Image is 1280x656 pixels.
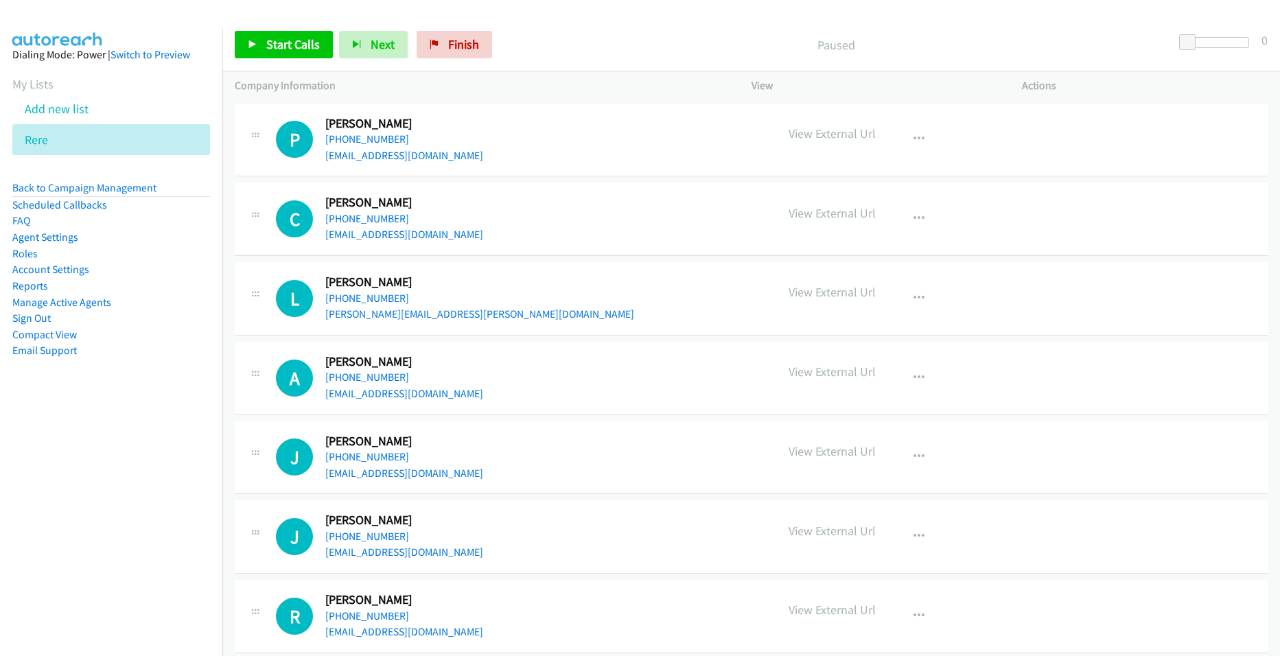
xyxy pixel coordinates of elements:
[276,121,313,158] h1: P
[752,78,997,94] p: View
[789,204,876,222] p: View External Url
[1186,37,1249,48] div: Delay between calls (in seconds)
[511,36,1161,54] p: Paused
[325,592,476,608] h2: [PERSON_NAME]
[325,212,409,225] a: [PHONE_NUMBER]
[325,354,476,370] h2: [PERSON_NAME]
[276,518,313,555] h1: J
[325,450,409,463] a: [PHONE_NUMBER]
[25,101,89,117] a: Add new list
[276,200,313,237] div: The call is yet to be attempted
[276,438,313,476] div: The call is yet to be attempted
[325,307,634,320] a: [PERSON_NAME][EMAIL_ADDRESS][PERSON_NAME][DOMAIN_NAME]
[325,371,409,384] a: [PHONE_NUMBER]
[25,132,48,148] a: Rere
[266,36,320,52] span: Start Calls
[12,312,51,325] a: Sign Out
[276,598,313,635] div: The call is yet to be attempted
[789,442,876,460] p: View External Url
[12,296,111,309] a: Manage Active Agents
[325,149,483,162] a: [EMAIL_ADDRESS][DOMAIN_NAME]
[789,522,876,540] p: View External Url
[325,292,409,305] a: [PHONE_NUMBER]
[325,195,476,211] h2: [PERSON_NAME]
[325,467,483,480] a: [EMAIL_ADDRESS][DOMAIN_NAME]
[371,36,395,52] span: Next
[276,518,313,555] div: The call is yet to be attempted
[12,198,107,211] a: Scheduled Callbacks
[325,513,476,528] h2: [PERSON_NAME]
[325,546,483,559] a: [EMAIL_ADDRESS][DOMAIN_NAME]
[325,274,476,290] h2: [PERSON_NAME]
[12,328,77,341] a: Compact View
[325,228,483,241] a: [EMAIL_ADDRESS][DOMAIN_NAME]
[12,263,89,276] a: Account Settings
[1022,78,1268,94] p: Actions
[235,78,727,94] p: Company Information
[276,121,313,158] div: The call is yet to be attempted
[276,598,313,635] h1: R
[1261,31,1268,49] div: 0
[276,360,313,397] div: The call is yet to be attempted
[789,283,876,301] p: View External Url
[276,200,313,237] h1: C
[789,124,876,143] p: View External Url
[276,280,313,317] div: The call is yet to be attempted
[276,438,313,476] h1: J
[325,116,476,132] h2: [PERSON_NAME]
[448,36,479,52] span: Finish
[325,387,483,400] a: [EMAIL_ADDRESS][DOMAIN_NAME]
[12,214,30,227] a: FAQ
[235,31,333,58] a: Start Calls
[325,132,409,145] a: [PHONE_NUMBER]
[12,247,38,260] a: Roles
[417,31,492,58] a: Finish
[12,76,54,92] a: My Lists
[12,47,210,63] div: Dialing Mode: Power |
[325,625,483,638] a: [EMAIL_ADDRESS][DOMAIN_NAME]
[789,362,876,381] p: View External Url
[276,360,313,397] h1: A
[12,344,77,357] a: Email Support
[339,31,408,58] button: Next
[276,280,313,317] h1: L
[789,600,876,619] p: View External Url
[325,609,409,622] a: [PHONE_NUMBER]
[12,279,48,292] a: Reports
[12,231,78,244] a: Agent Settings
[325,530,409,543] a: [PHONE_NUMBER]
[12,181,156,194] a: Back to Campaign Management
[110,48,190,61] a: Switch to Preview
[325,434,476,449] h2: [PERSON_NAME]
